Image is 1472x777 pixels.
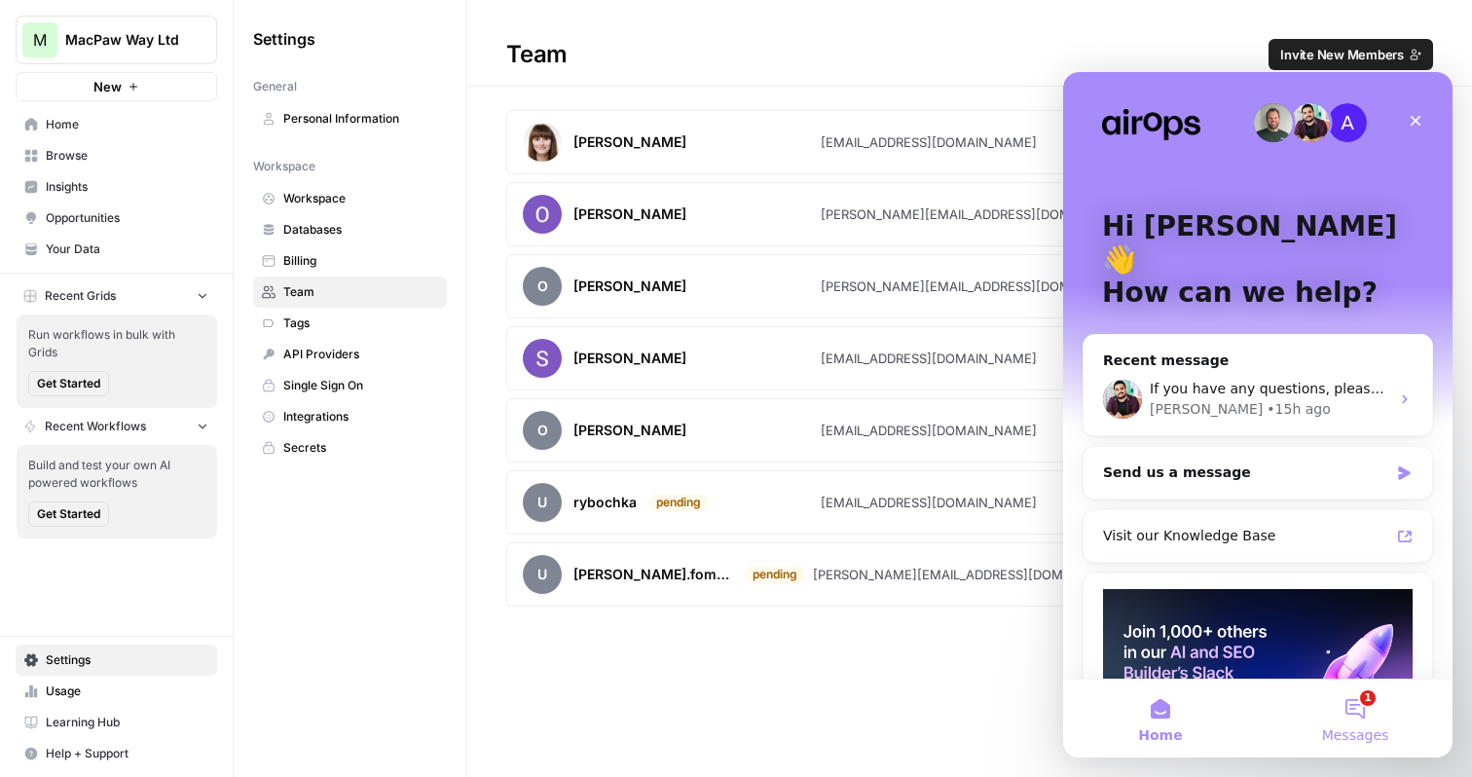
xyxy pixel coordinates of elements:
a: Insights [16,171,217,203]
a: Usage [16,676,217,707]
button: Invite New Members [1269,39,1433,70]
div: [PERSON_NAME] [573,132,686,152]
span: MacPaw Way Ltd [65,30,183,50]
span: Messages [259,656,326,670]
a: Team [253,277,447,308]
div: Send us a message [40,390,325,411]
span: O [523,267,562,306]
span: Settings [253,27,315,51]
span: Insights [46,178,208,196]
div: [EMAIL_ADDRESS][DOMAIN_NAME] [821,132,1037,152]
span: Billing [283,252,438,270]
div: • 15h ago [203,327,267,348]
img: avatar [523,123,562,162]
span: Browse [46,147,208,165]
span: General [253,78,297,95]
button: Help + Support [16,738,217,769]
a: Opportunities [16,203,217,234]
button: Recent Grids [16,281,217,311]
a: Tags [253,308,447,339]
a: Secrets [253,432,447,463]
div: pending [745,566,805,583]
span: Databases [283,221,438,239]
span: M [33,28,47,52]
a: Visit our Knowledge Base [28,446,361,482]
a: Billing [253,245,447,277]
span: Team [283,283,438,301]
span: New [93,77,122,96]
a: Learning Hub [16,707,217,738]
div: [PERSON_NAME].fomenkova [573,565,733,584]
div: [PERSON_NAME][EMAIL_ADDRESS][DOMAIN_NAME] [813,565,1133,584]
a: Browse [16,140,217,171]
span: Integrations [283,408,438,425]
div: [PERSON_NAME][EMAIL_ADDRESS][DOMAIN_NAME] [821,204,1141,224]
img: avatar [523,339,562,378]
button: Get Started [28,371,109,396]
div: pending [648,494,709,511]
span: Get Started [37,505,100,523]
span: u [523,483,562,522]
span: Your Data [46,240,208,258]
span: Settings [46,651,208,669]
a: Integrations [253,401,447,432]
span: Recent Grids [45,287,116,305]
div: Visit our Knowledge Base [40,454,326,474]
button: New [16,72,217,101]
a: Your Data [16,234,217,265]
span: Tags [283,314,438,332]
div: Close [335,31,370,66]
span: Workspace [283,190,438,207]
img: avatar [523,195,562,234]
span: Home [46,116,208,133]
span: Secrets [283,439,438,457]
div: [PERSON_NAME] [573,421,686,440]
div: [PERSON_NAME] [573,277,686,296]
a: Home [16,109,217,140]
div: Send us a message [19,374,370,427]
span: Get Started [37,375,100,392]
span: Invite New Members [1280,45,1404,64]
span: Home [75,656,119,670]
button: Workspace: MacPaw Way Ltd [16,16,217,64]
span: Help + Support [46,745,208,762]
div: rybochka [573,493,637,512]
div: [PERSON_NAME] [573,204,686,224]
a: Databases [253,214,447,245]
span: Personal Information [283,110,438,128]
div: [PERSON_NAME] [87,327,200,348]
span: Opportunities [46,209,208,227]
div: Team [467,39,1472,70]
a: Single Sign On [253,370,447,401]
div: [EMAIL_ADDRESS][DOMAIN_NAME] [821,421,1037,440]
a: Workspace [253,183,447,214]
a: Personal Information [253,103,447,134]
div: [PERSON_NAME][EMAIL_ADDRESS][DOMAIN_NAME] [821,277,1141,296]
span: Single Sign On [283,377,438,394]
span: Workspace [253,158,315,175]
span: Build and test your own AI powered workflows [28,457,205,492]
div: [EMAIL_ADDRESS][DOMAIN_NAME] [821,493,1037,512]
div: [EMAIL_ADDRESS][DOMAIN_NAME] [821,349,1037,368]
span: O [523,411,562,450]
span: Run workflows in bulk with Grids [28,326,205,361]
button: Get Started [28,501,109,527]
span: Learning Hub [46,714,208,731]
a: API Providers [253,339,447,370]
div: [PERSON_NAME] [573,349,686,368]
span: If you have any questions, please let us know! [87,309,403,324]
span: Recent Workflows [45,418,146,435]
button: Messages [195,608,389,685]
a: Settings [16,645,217,676]
span: Usage [46,683,208,700]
